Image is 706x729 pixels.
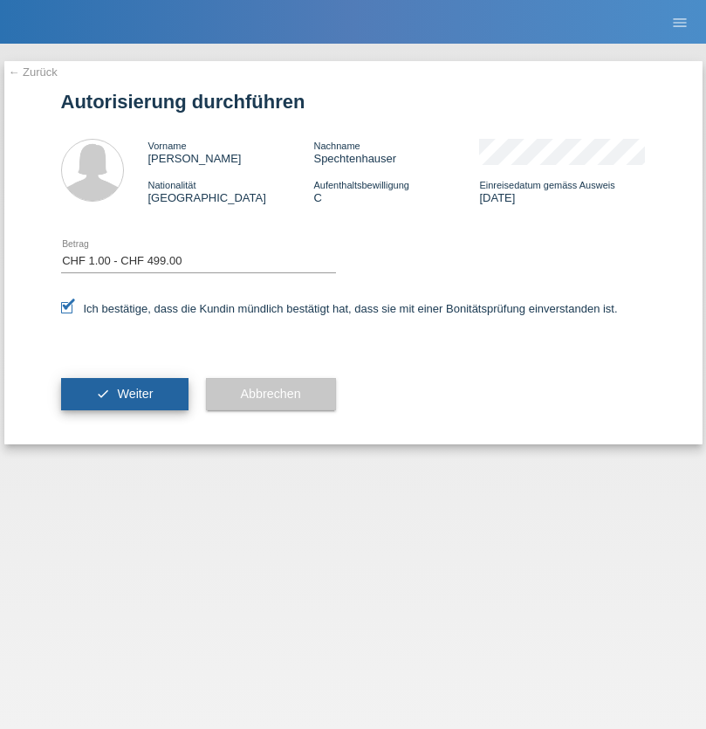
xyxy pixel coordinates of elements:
[96,387,110,401] i: check
[241,387,301,401] span: Abbrechen
[61,302,618,315] label: Ich bestätige, dass die Kundin mündlich bestätigt hat, dass sie mit einer Bonitätsprüfung einvers...
[117,387,153,401] span: Weiter
[148,139,314,165] div: [PERSON_NAME]
[9,65,58,79] a: ← Zurück
[313,178,479,204] div: C
[148,180,196,190] span: Nationalität
[662,17,697,27] a: menu
[148,178,314,204] div: [GEOGRAPHIC_DATA]
[61,378,188,411] button: check Weiter
[148,141,187,151] span: Vorname
[313,141,360,151] span: Nachname
[313,180,408,190] span: Aufenthaltsbewilligung
[479,178,645,204] div: [DATE]
[313,139,479,165] div: Spechtenhauser
[206,378,336,411] button: Abbrechen
[61,91,646,113] h1: Autorisierung durchführen
[479,180,614,190] span: Einreisedatum gemäss Ausweis
[671,14,689,31] i: menu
